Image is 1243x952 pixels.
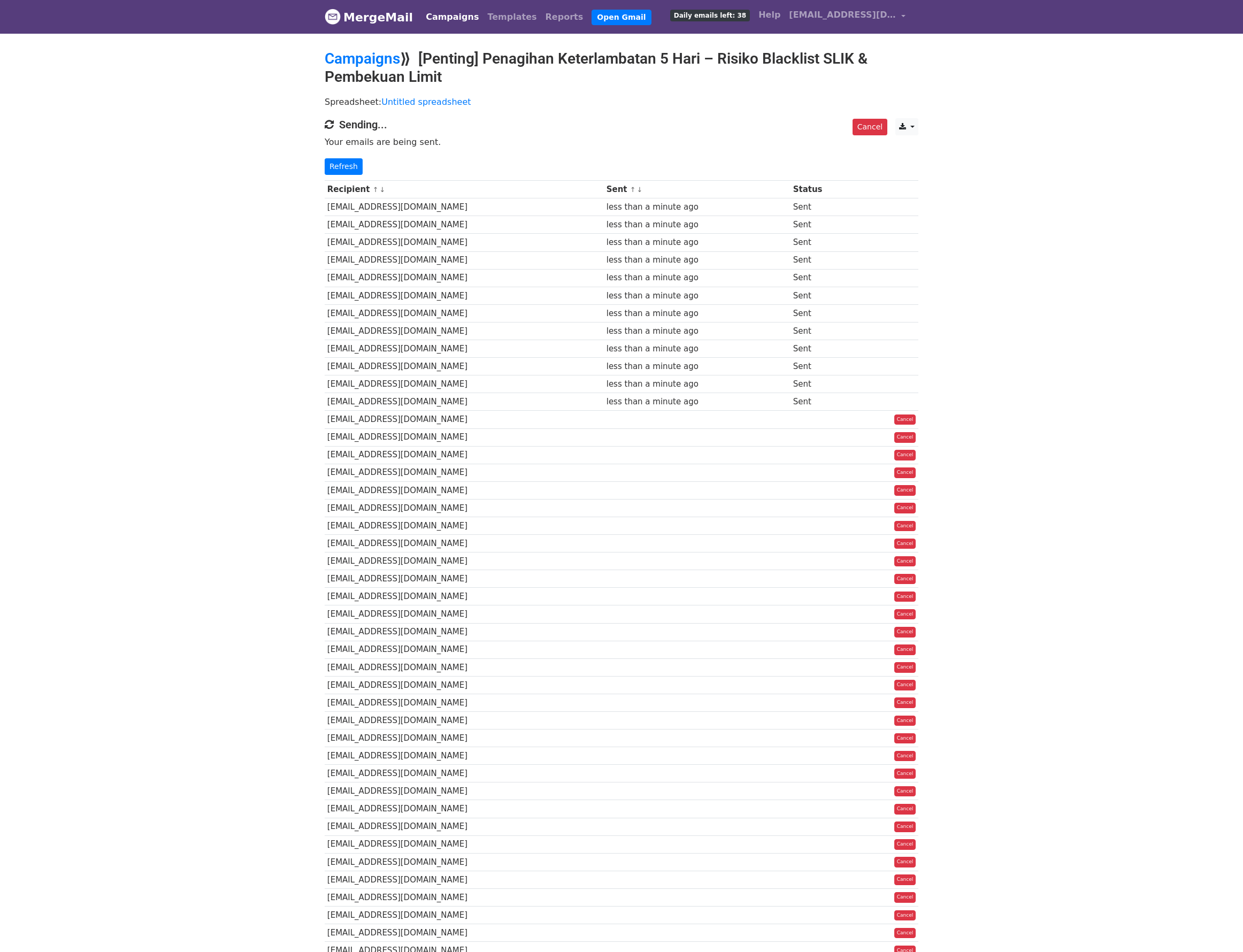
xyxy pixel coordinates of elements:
div: less than a minute ago [607,360,788,373]
td: [EMAIL_ADDRESS][DOMAIN_NAME] [325,446,604,464]
a: Cancel [894,786,916,797]
td: [EMAIL_ADDRESS][DOMAIN_NAME] [325,375,604,393]
a: Cancel [894,857,916,867]
td: [EMAIL_ADDRESS][DOMAIN_NAME] [325,428,604,446]
a: Cancel [894,609,916,620]
a: Campaigns [421,6,483,28]
a: Cancel [894,627,916,638]
td: Sent [791,234,857,251]
td: [EMAIL_ADDRESS][DOMAIN_NAME] [325,322,604,340]
div: less than a minute ago [607,254,788,266]
td: [EMAIL_ADDRESS][DOMAIN_NAME] [325,888,604,906]
a: ↓ [379,186,385,194]
a: Cancel [894,874,916,885]
td: [EMAIL_ADDRESS][DOMAIN_NAME] [325,216,604,234]
td: [EMAIL_ADDRESS][DOMAIN_NAME] [325,835,604,853]
td: [EMAIL_ADDRESS][DOMAIN_NAME] [325,304,604,322]
a: Cancel [894,751,916,762]
td: [EMAIL_ADDRESS][DOMAIN_NAME] [325,570,604,588]
a: Cancel [894,662,916,673]
a: Cancel [894,716,916,726]
td: [EMAIL_ADDRESS][DOMAIN_NAME] [325,658,604,676]
a: Cancel [894,839,916,850]
td: [EMAIL_ADDRESS][DOMAIN_NAME] [325,853,604,871]
a: ↑ [630,186,636,194]
a: Cancel [894,414,916,425]
div: less than a minute ago [607,290,788,302]
td: [EMAIL_ADDRESS][DOMAIN_NAME] [325,499,604,517]
h2: ⟫ [Penting] Penagihan Keterlambatan 5 Hari – Risiko Blacklist SLIK & Pembekuan Limit [325,50,918,86]
a: Cancel [894,574,916,585]
div: less than a minute ago [607,378,788,390]
th: Sent [604,181,791,198]
td: Sent [791,375,857,393]
td: [EMAIL_ADDRESS][DOMAIN_NAME] [325,623,604,641]
th: Recipient [325,181,604,198]
td: [EMAIL_ADDRESS][DOMAIN_NAME] [325,517,604,534]
a: Cancel [894,485,916,496]
td: [EMAIL_ADDRESS][DOMAIN_NAME] [325,712,604,730]
div: less than a minute ago [607,219,788,231]
td: [EMAIL_ADDRESS][DOMAIN_NAME] [325,818,604,835]
a: Cancel [894,521,916,532]
td: [EMAIL_ADDRESS][DOMAIN_NAME] [325,765,604,782]
a: Cancel [894,432,916,443]
td: [EMAIL_ADDRESS][DOMAIN_NAME] [325,234,604,251]
a: Daily emails left: 38 [666,4,754,26]
a: [EMAIL_ADDRESS][DOMAIN_NAME] [785,4,910,29]
td: Sent [791,251,857,269]
td: Sent [791,358,857,375]
a: ↓ [637,186,643,194]
td: Sent [791,304,857,322]
a: Open Gmail [592,10,651,25]
a: ↑ [373,186,379,194]
span: Daily emails left: 38 [670,10,750,21]
span: [EMAIL_ADDRESS][DOMAIN_NAME] [789,9,896,21]
p: Spreadsheet: [325,96,918,108]
a: Untitled spreadsheet [381,97,471,107]
td: [EMAIL_ADDRESS][DOMAIN_NAME] [325,924,604,942]
td: [EMAIL_ADDRESS][DOMAIN_NAME] [325,393,604,411]
a: Cancel [894,467,916,478]
a: Cancel [894,644,916,655]
a: Cancel [894,556,916,567]
div: less than a minute ago [607,201,788,213]
td: Sent [791,393,857,411]
div: less than a minute ago [607,396,788,408]
a: Cancel [894,733,916,744]
td: Sent [791,269,857,287]
td: [EMAIL_ADDRESS][DOMAIN_NAME] [325,641,604,658]
div: less than a minute ago [607,272,788,284]
td: [EMAIL_ADDRESS][DOMAIN_NAME] [325,198,604,216]
td: [EMAIL_ADDRESS][DOMAIN_NAME] [325,605,604,623]
td: Sent [791,340,857,358]
th: Status [791,181,857,198]
td: [EMAIL_ADDRESS][DOMAIN_NAME] [325,782,604,800]
td: [EMAIL_ADDRESS][DOMAIN_NAME] [325,676,604,694]
p: Your emails are being sent. [325,136,918,148]
td: [EMAIL_ADDRESS][DOMAIN_NAME] [325,552,604,570]
td: Sent [791,287,857,304]
a: Cancel [894,503,916,513]
td: [EMAIL_ADDRESS][DOMAIN_NAME] [325,694,604,711]
a: Help [754,4,785,26]
td: [EMAIL_ADDRESS][DOMAIN_NAME] [325,871,604,888]
a: Cancel [894,928,916,939]
a: Cancel [894,539,916,549]
a: Cancel [894,680,916,690]
a: Campaigns [325,50,400,67]
div: less than a minute ago [607,325,788,337]
td: [EMAIL_ADDRESS][DOMAIN_NAME] [325,251,604,269]
div: less than a minute ago [607,343,788,355]
div: less than a minute ago [607,308,788,320]
a: Templates [483,6,541,28]
td: [EMAIL_ADDRESS][DOMAIN_NAME] [325,358,604,375]
a: Refresh [325,158,363,175]
td: [EMAIL_ADDRESS][DOMAIN_NAME] [325,411,604,428]
div: less than a minute ago [607,236,788,249]
h4: Sending... [325,118,918,131]
a: Cancel [894,804,916,815]
a: Cancel [894,592,916,602]
td: [EMAIL_ADDRESS][DOMAIN_NAME] [325,907,604,924]
a: Cancel [894,769,916,779]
